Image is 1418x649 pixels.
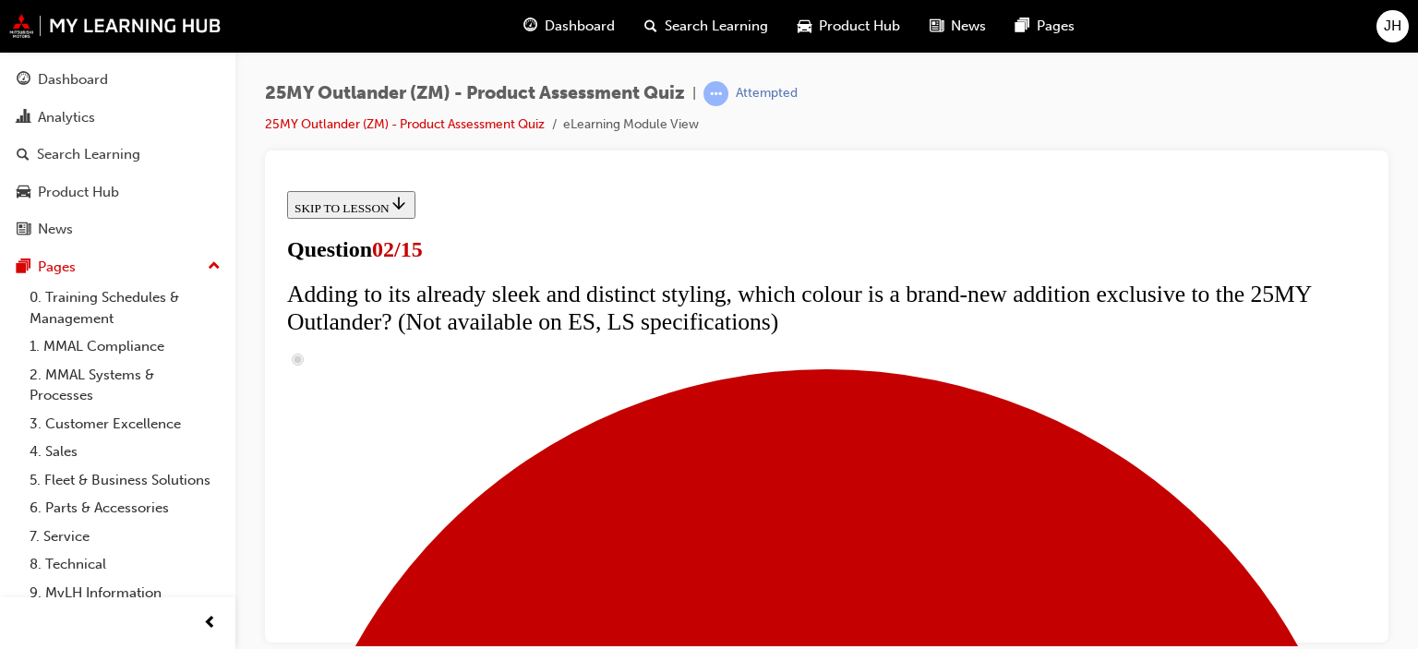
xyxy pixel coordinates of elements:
[9,14,222,38] img: mmal
[1015,15,1029,38] span: pages-icon
[37,144,140,165] div: Search Learning
[22,332,228,361] a: 1. MMAL Compliance
[17,222,30,238] span: news-icon
[17,72,30,89] span: guage-icon
[22,466,228,495] a: 5. Fleet & Business Solutions
[1037,16,1075,37] span: Pages
[951,16,986,37] span: News
[38,219,73,240] div: News
[703,81,728,106] span: learningRecordVerb_ATTEMPT-icon
[1384,16,1401,37] span: JH
[630,7,783,45] a: search-iconSearch Learning
[265,83,685,104] span: 25MY Outlander (ZM) - Product Assessment Quiz
[1001,7,1089,45] a: pages-iconPages
[203,612,217,635] span: prev-icon
[736,85,798,102] div: Attempted
[1376,10,1409,42] button: JH
[22,410,228,439] a: 3. Customer Excellence
[15,18,128,31] span: SKIP TO LESSON
[783,7,915,45] a: car-iconProduct Hub
[7,63,228,97] a: Dashboard
[819,16,900,37] span: Product Hub
[22,283,228,332] a: 0. Training Schedules & Management
[38,257,76,278] div: Pages
[17,185,30,201] span: car-icon
[7,138,228,172] a: Search Learning
[523,15,537,38] span: guage-icon
[38,182,119,203] div: Product Hub
[17,259,30,276] span: pages-icon
[692,83,696,104] span: |
[7,212,228,246] a: News
[7,250,228,284] button: Pages
[208,255,221,279] span: up-icon
[22,523,228,551] a: 7. Service
[644,15,657,38] span: search-icon
[563,114,699,136] li: eLearning Module View
[7,101,228,135] a: Analytics
[7,175,228,210] a: Product Hub
[38,69,108,90] div: Dashboard
[509,7,630,45] a: guage-iconDashboard
[915,7,1001,45] a: news-iconNews
[7,7,136,35] button: SKIP TO LESSON
[265,116,545,132] a: 25MY Outlander (ZM) - Product Assessment Quiz
[930,15,943,38] span: news-icon
[22,361,228,410] a: 2. MMAL Systems & Processes
[798,15,811,38] span: car-icon
[22,550,228,579] a: 8. Technical
[17,110,30,126] span: chart-icon
[38,107,95,128] div: Analytics
[22,438,228,466] a: 4. Sales
[665,16,768,37] span: Search Learning
[22,494,228,523] a: 6. Parts & Accessories
[545,16,615,37] span: Dashboard
[22,579,228,607] a: 9. MyLH Information
[17,147,30,163] span: search-icon
[7,59,228,250] button: DashboardAnalyticsSearch LearningProduct HubNews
